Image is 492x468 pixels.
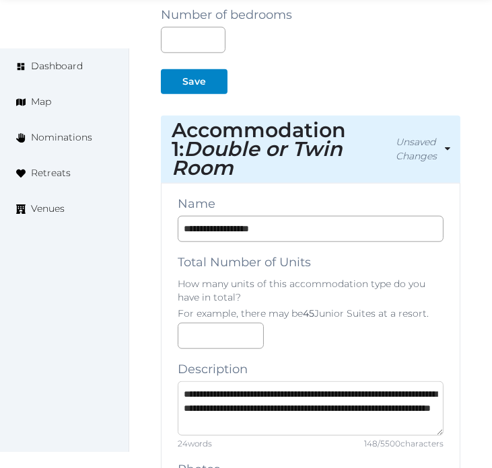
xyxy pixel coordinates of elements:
[31,202,65,216] span: Venues
[178,307,444,320] p: For example, there may be Junior Suites at a resort.
[178,438,212,449] div: 24 words
[31,130,92,145] span: Nominations
[396,135,440,163] span: Unsaved Changes
[178,253,311,272] label: Total Number of Units
[178,194,215,213] label: Name
[182,75,206,89] div: Save
[364,438,444,449] div: 148 / 5500 characters
[31,95,51,109] span: Map
[178,277,444,304] p: How many units of this accommodation type do you have in total?
[31,166,71,180] span: Retreats
[31,59,83,73] span: Dashboard
[161,69,227,94] button: Save
[303,307,314,319] strong: 45
[161,5,292,24] label: Number of bedrooms
[178,360,248,379] label: Description
[172,121,390,178] h2: Accommodation 1 :
[172,136,343,180] em: Double or Twin Room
